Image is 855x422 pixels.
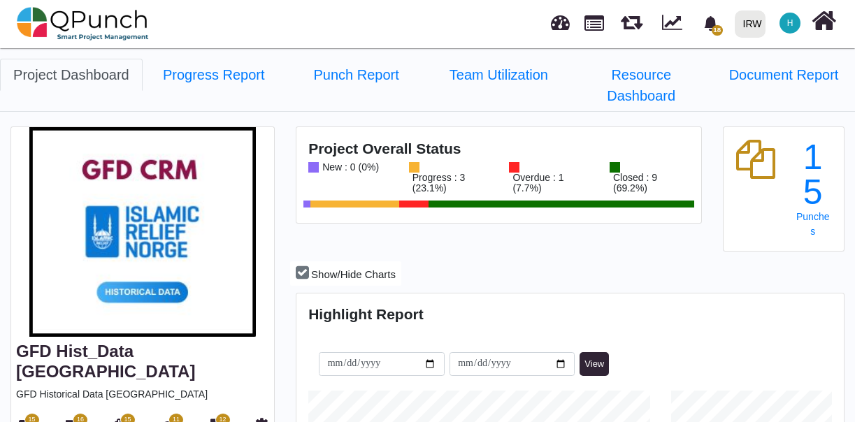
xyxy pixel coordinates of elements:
[16,387,269,402] p: GFD Historical Data [GEOGRAPHIC_DATA]
[812,8,836,34] i: Home
[570,59,712,112] a: Resource Dashboard
[427,59,570,111] li: GFD Hist_Data Norway
[285,59,428,91] a: Punch Report
[703,16,718,31] svg: bell fill
[17,3,149,45] img: qpunch-sp.fa6292f.png
[308,140,689,157] h4: Project Overall Status
[290,261,401,286] button: Show/Hide Charts
[584,9,604,31] span: Projects
[311,268,396,280] span: Show/Hide Charts
[16,342,195,381] a: GFD Hist_Data [GEOGRAPHIC_DATA]
[712,59,855,91] a: Document Report
[728,1,771,47] a: IRW
[143,59,285,91] a: Progress Report
[794,140,831,237] a: 15 Punches
[427,59,570,91] a: Team Utilization
[509,173,589,194] div: Overdue : 1 (7.7%)
[771,1,809,45] a: H
[743,12,762,36] div: IRW
[698,10,723,36] div: Notification
[308,305,831,323] h4: Highlight Report
[796,211,829,237] span: Punches
[409,173,489,194] div: Progress : 3 (23.1%)
[551,8,570,29] span: Dashboard
[787,19,793,27] span: H
[794,140,831,210] div: 15
[621,7,642,30] span: Releases
[712,25,723,36] span: 18
[695,1,729,45] a: bell fill18
[580,352,609,376] button: View
[779,13,800,34] span: Hishambajwa
[319,162,379,173] div: New : 0 (0%)
[655,1,695,47] div: Dynamic Report
[610,173,689,194] div: Closed : 9 (69.2%)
